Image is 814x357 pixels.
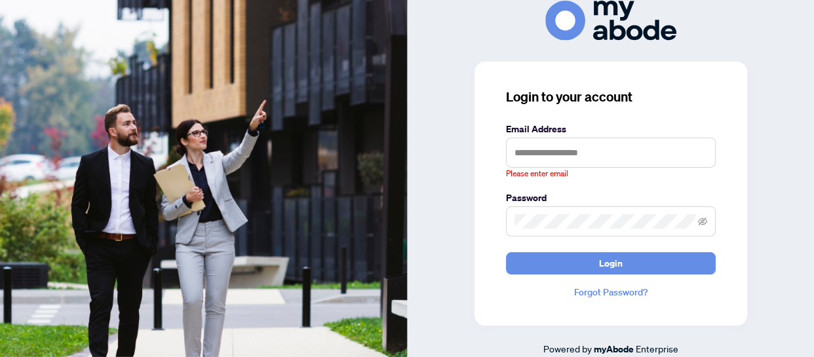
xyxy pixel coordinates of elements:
button: Login [506,252,716,274]
span: eye-invisible [698,217,707,226]
a: myAbode [594,342,634,356]
label: Password [506,191,716,205]
span: Login [599,253,623,274]
a: Forgot Password? [506,285,716,299]
h3: Login to your account [506,88,716,106]
span: Please enter email [506,168,568,180]
span: Powered by [543,343,592,354]
label: Email Address [506,122,716,136]
img: ma-logo [545,1,676,41]
span: Enterprise [636,343,678,354]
